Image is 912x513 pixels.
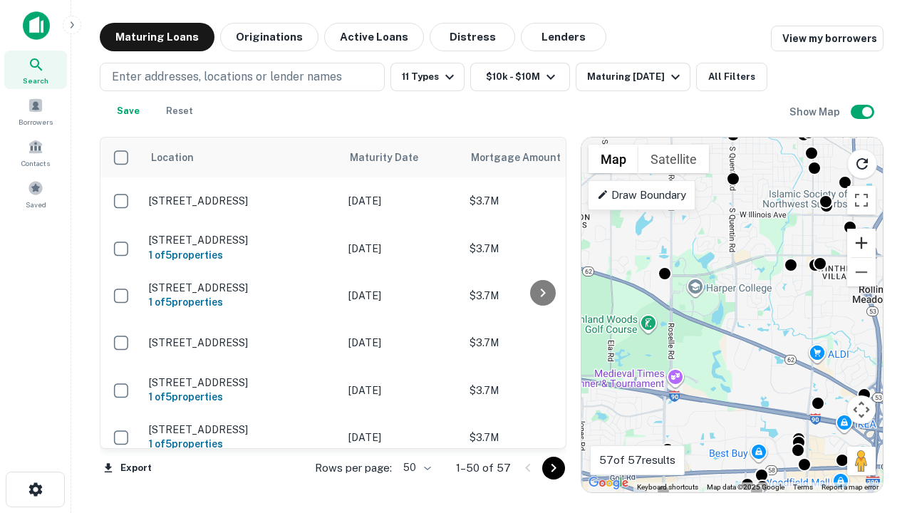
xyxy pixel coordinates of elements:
[470,241,612,256] p: $3.7M
[348,335,455,351] p: [DATE]
[112,68,342,85] p: Enter addresses, locations or lender names
[847,149,877,179] button: Reload search area
[471,149,579,166] span: Mortgage Amount
[589,145,638,173] button: Show street map
[637,482,698,492] button: Keyboard shortcuts
[470,335,612,351] p: $3.7M
[150,149,194,166] span: Location
[4,175,67,213] a: Saved
[348,241,455,256] p: [DATE]
[149,336,334,349] p: [STREET_ADDRESS]
[100,63,385,91] button: Enter addresses, locations or lender names
[220,23,318,51] button: Originations
[26,199,46,210] span: Saved
[149,195,334,207] p: [STREET_ADDRESS]
[4,133,67,172] a: Contacts
[542,457,565,480] button: Go to next page
[585,474,632,492] img: Google
[430,23,515,51] button: Distress
[100,457,155,479] button: Export
[462,138,619,177] th: Mortgage Amount
[315,460,392,477] p: Rows per page:
[324,23,424,51] button: Active Loans
[341,138,462,177] th: Maturity Date
[142,138,341,177] th: Location
[470,63,570,91] button: $10k - $10M
[847,186,876,214] button: Toggle fullscreen view
[348,193,455,209] p: [DATE]
[581,138,883,492] div: 0 0
[793,483,813,491] a: Terms (opens in new tab)
[149,436,334,452] h6: 1 of 5 properties
[149,423,334,436] p: [STREET_ADDRESS]
[822,483,879,491] a: Report a map error
[847,395,876,424] button: Map camera controls
[521,23,606,51] button: Lenders
[149,376,334,389] p: [STREET_ADDRESS]
[23,11,50,40] img: capitalize-icon.png
[585,474,632,492] a: Open this area in Google Maps (opens a new window)
[23,75,48,86] span: Search
[19,116,53,128] span: Borrowers
[470,383,612,398] p: $3.7M
[470,430,612,445] p: $3.7M
[470,193,612,209] p: $3.7M
[638,145,709,173] button: Show satellite imagery
[390,63,465,91] button: 11 Types
[398,457,433,478] div: 50
[149,234,334,247] p: [STREET_ADDRESS]
[149,389,334,405] h6: 1 of 5 properties
[105,97,151,125] button: Save your search to get updates of matches that match your search criteria.
[456,460,511,477] p: 1–50 of 57
[597,187,686,204] p: Draw Boundary
[149,294,334,310] h6: 1 of 5 properties
[157,97,202,125] button: Reset
[599,452,675,469] p: 57 of 57 results
[350,149,437,166] span: Maturity Date
[847,229,876,257] button: Zoom in
[4,51,67,89] a: Search
[100,23,214,51] button: Maturing Loans
[587,68,684,85] div: Maturing [DATE]
[348,430,455,445] p: [DATE]
[707,483,784,491] span: Map data ©2025 Google
[21,157,50,169] span: Contacts
[149,247,334,263] h6: 1 of 5 properties
[576,63,690,91] button: Maturing [DATE]
[771,26,883,51] a: View my borrowers
[847,258,876,286] button: Zoom out
[348,383,455,398] p: [DATE]
[696,63,767,91] button: All Filters
[789,104,842,120] h6: Show Map
[841,399,912,467] iframe: Chat Widget
[348,288,455,304] p: [DATE]
[4,92,67,130] a: Borrowers
[470,288,612,304] p: $3.7M
[149,281,334,294] p: [STREET_ADDRESS]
